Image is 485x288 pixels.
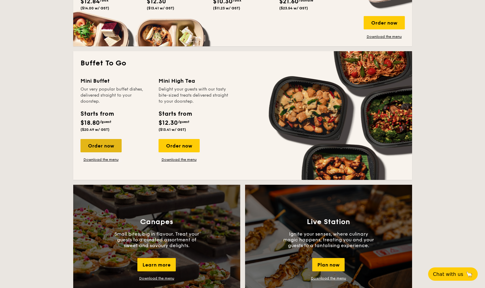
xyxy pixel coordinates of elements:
span: Chat with us [433,271,463,277]
p: Ignite your senses, where culinary magic happens, treating you and your guests to a tantalising e... [283,231,374,248]
div: Mini Buffet [80,77,151,85]
span: /guest [178,120,189,124]
a: Download the menu [364,34,405,39]
div: Delight your guests with our tasty bite-sized treats delivered straight to your doorstep. [159,86,229,104]
div: Plan now [312,258,345,271]
div: Order now [364,16,405,29]
span: $12.30 [159,119,178,127]
a: Download the menu [80,157,122,162]
span: ($23.54 w/ GST) [279,6,308,10]
span: ($14.00 w/ GST) [80,6,109,10]
div: Order now [80,139,122,152]
div: Order now [159,139,200,152]
button: Chat with us🦙 [428,267,478,281]
p: Small bites, big in flavour. Treat your guests to a curated assortment of sweet and savoury delig... [111,231,202,248]
div: Starts from [159,109,192,118]
span: 🦙 [466,271,473,278]
div: Mini High Tea [159,77,229,85]
span: ($11.23 w/ GST) [213,6,240,10]
a: Download the menu [159,157,200,162]
a: Download the menu [139,276,174,280]
h3: Canapes [140,218,173,226]
span: $18.80 [80,119,100,127]
div: Learn more [137,258,176,271]
div: Starts from [80,109,113,118]
span: /guest [100,120,111,124]
span: ($13.41 w/ GST) [159,127,186,132]
h2: Buffet To Go [80,58,405,68]
h3: Live Station [307,218,350,226]
span: ($20.49 w/ GST) [80,127,110,132]
div: Our very popular buffet dishes, delivered straight to your doorstep. [80,86,151,104]
span: ($13.41 w/ GST) [147,6,174,10]
a: Download the menu [311,276,346,280]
